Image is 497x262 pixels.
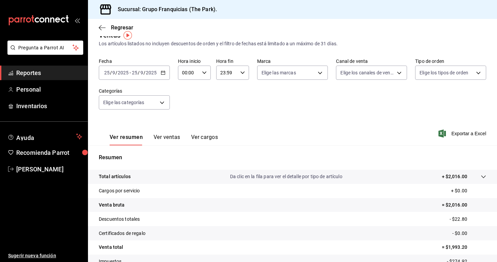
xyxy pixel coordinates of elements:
input: -- [140,70,143,75]
span: / [115,70,117,75]
p: = $2,016.00 [442,201,486,209]
button: Ver ventas [154,134,180,145]
p: Total artículos [99,173,131,180]
p: - $22.80 [450,216,486,223]
span: / [138,70,140,75]
span: Recomienda Parrot [16,148,82,157]
p: = $1,993.20 [442,244,486,251]
label: Hora inicio [178,59,211,64]
p: Da clic en la fila para ver el detalle por tipo de artículo [230,173,342,180]
button: Ver cargos [191,134,218,145]
p: + $2,016.00 [442,173,467,180]
a: Pregunta a Parrot AI [5,49,83,56]
label: Categorías [99,89,170,93]
h3: Sucursal: Grupo Franquicias (The Park). [112,5,217,14]
div: navigation tabs [110,134,218,145]
p: + $0.00 [451,187,486,194]
input: ---- [117,70,129,75]
button: open_drawer_menu [74,18,80,23]
span: - [130,70,131,75]
span: Personal [16,85,82,94]
label: Fecha [99,59,170,64]
button: Ver resumen [110,134,143,145]
span: / [143,70,145,75]
img: Tooltip marker [123,31,132,40]
button: Pregunta a Parrot AI [7,41,83,55]
input: -- [132,70,138,75]
p: - $0.00 [452,230,486,237]
div: Los artículos listados no incluyen descuentos de orden y el filtro de fechas está limitado a un m... [99,40,486,47]
p: Venta bruta [99,201,125,209]
p: Cargos por servicio [99,187,140,194]
span: Sugerir nueva función [8,252,82,259]
p: Descuentos totales [99,216,140,223]
label: Tipo de orden [415,59,486,64]
label: Marca [257,59,328,64]
label: Hora fin [216,59,249,64]
input: -- [112,70,115,75]
span: Elige las marcas [262,69,296,76]
p: Resumen [99,153,486,162]
span: Regresar [111,24,133,31]
span: Pregunta a Parrot AI [18,44,73,51]
span: Inventarios [16,101,82,111]
span: Reportes [16,68,82,77]
span: Elige los tipos de orden [420,69,468,76]
input: ---- [145,70,157,75]
button: Regresar [99,24,133,31]
p: Venta total [99,244,123,251]
span: Elige las categorías [103,99,144,106]
input: -- [104,70,110,75]
span: [PERSON_NAME] [16,165,82,174]
span: Elige los canales de venta [340,69,394,76]
button: Exportar a Excel [440,129,486,138]
span: Ayuda [16,133,73,141]
p: Certificados de regalo [99,230,145,237]
label: Canal de venta [336,59,407,64]
span: / [110,70,112,75]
